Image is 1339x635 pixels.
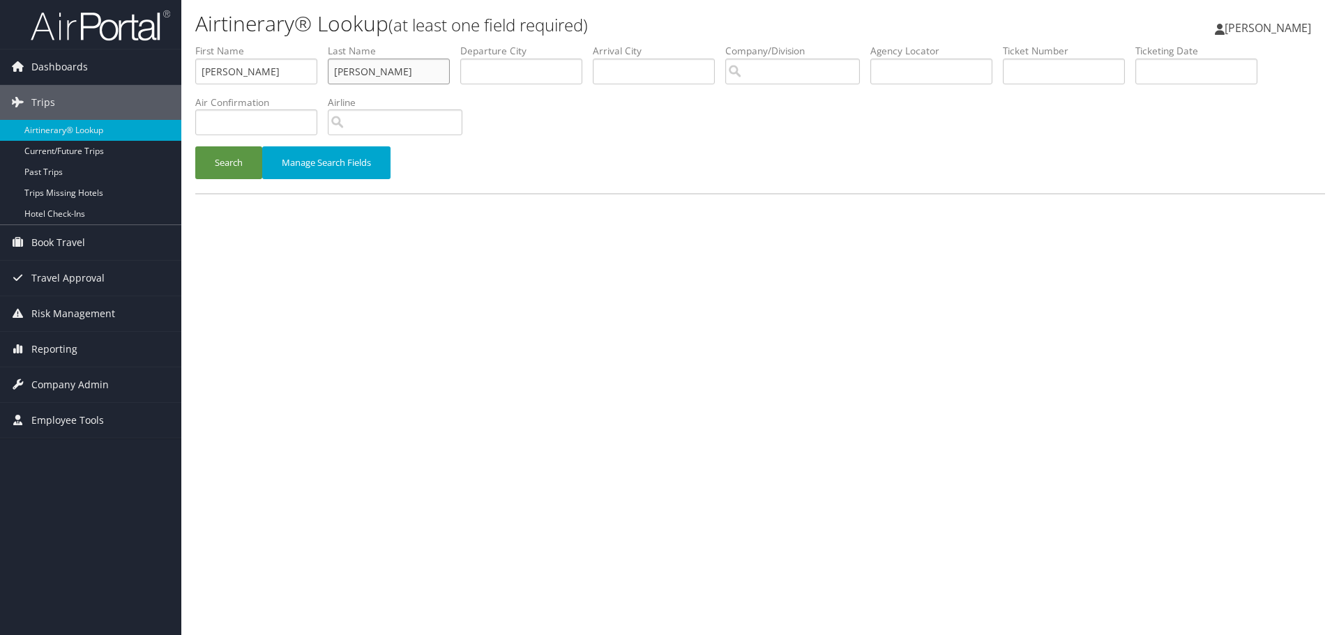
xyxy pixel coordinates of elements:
[31,49,88,84] span: Dashboards
[195,44,328,58] label: First Name
[328,95,473,109] label: Airline
[31,403,104,438] span: Employee Tools
[1135,44,1268,58] label: Ticketing Date
[262,146,391,179] button: Manage Search Fields
[1225,20,1311,36] span: [PERSON_NAME]
[31,85,55,120] span: Trips
[1215,7,1325,49] a: [PERSON_NAME]
[31,261,105,296] span: Travel Approval
[870,44,1003,58] label: Agency Locator
[31,225,85,260] span: Book Travel
[593,44,725,58] label: Arrival City
[31,9,170,42] img: airportal-logo.png
[328,44,460,58] label: Last Name
[195,146,262,179] button: Search
[31,332,77,367] span: Reporting
[195,95,328,109] label: Air Confirmation
[195,9,948,38] h1: Airtinerary® Lookup
[388,13,588,36] small: (at least one field required)
[725,44,870,58] label: Company/Division
[31,367,109,402] span: Company Admin
[460,44,593,58] label: Departure City
[1003,44,1135,58] label: Ticket Number
[31,296,115,331] span: Risk Management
